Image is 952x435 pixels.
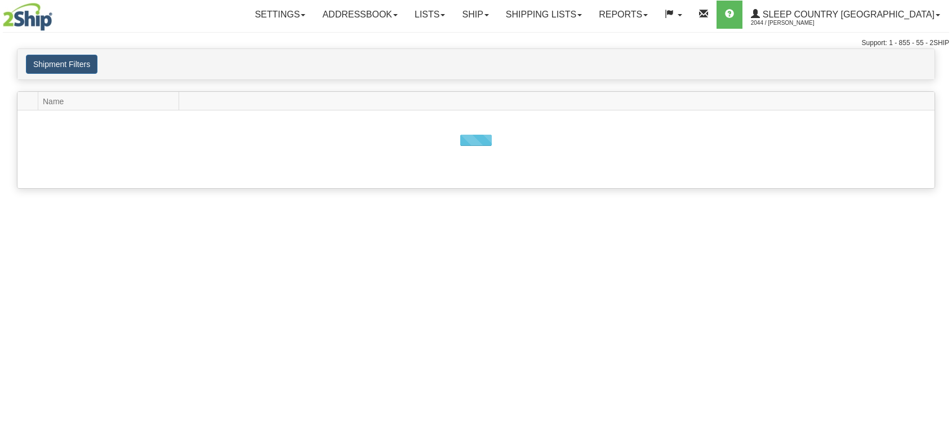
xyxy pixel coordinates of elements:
[3,3,52,31] img: logo2044.jpg
[406,1,453,29] a: Lists
[314,1,406,29] a: Addressbook
[3,38,949,48] div: Support: 1 - 855 - 55 - 2SHIP
[246,1,314,29] a: Settings
[751,17,835,29] span: 2044 / [PERSON_NAME]
[742,1,949,29] a: Sleep Country [GEOGRAPHIC_DATA] 2044 / [PERSON_NAME]
[453,1,497,29] a: Ship
[926,160,951,275] iframe: chat widget
[26,55,97,74] button: Shipment Filters
[590,1,656,29] a: Reports
[497,1,590,29] a: Shipping lists
[760,10,935,19] span: Sleep Country [GEOGRAPHIC_DATA]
